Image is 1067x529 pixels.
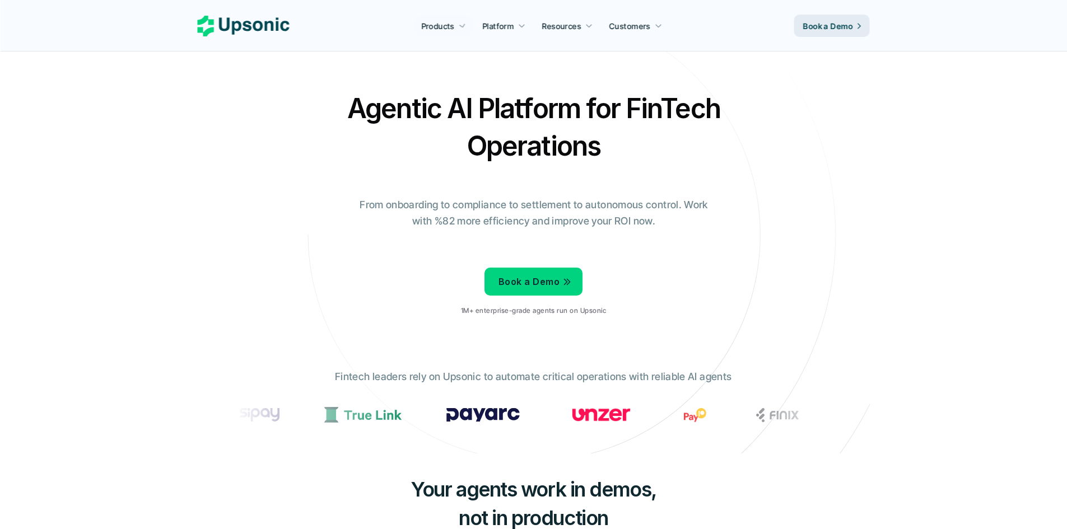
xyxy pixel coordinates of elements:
p: Resources [542,20,581,32]
p: Customers [609,20,651,32]
a: Products [414,16,473,36]
p: Platform [482,20,514,32]
h2: Agentic AI Platform for FinTech Operations [338,90,730,165]
span: Your agents work in demos, [411,477,656,502]
a: Book a Demo [794,15,870,37]
p: Fintech leaders rely on Upsonic to automate critical operations with reliable AI agents [335,369,731,385]
p: Book a Demo [498,274,560,290]
p: Book a Demo [803,20,853,32]
p: From onboarding to compliance to settlement to autonomous control. Work with %82 more efficiency ... [352,197,716,230]
a: Book a Demo [484,268,583,296]
p: Products [421,20,454,32]
p: 1M+ enterprise-grade agents run on Upsonic [461,307,606,315]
